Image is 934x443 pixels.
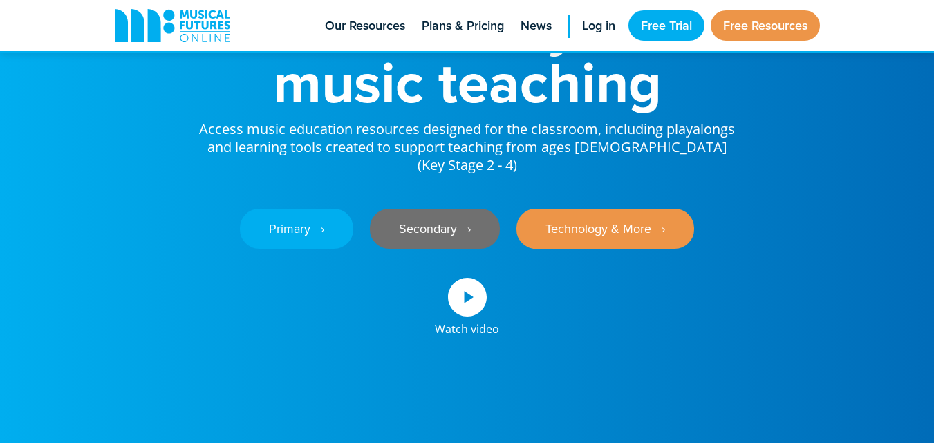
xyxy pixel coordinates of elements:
a: Primary ‎‏‏‎ ‎ › [240,209,353,249]
span: Plans & Pricing [422,17,504,35]
a: Free Trial [628,10,704,41]
a: Technology & More ‎‏‏‎ ‎ › [516,209,694,249]
a: Free Resources [711,10,820,41]
span: Log in [582,17,615,35]
p: Access music education resources designed for the classroom, including playalongs and learning to... [198,111,737,174]
a: Secondary ‎‏‏‎ ‎ › [370,209,500,249]
span: News [521,17,552,35]
div: Watch video [435,317,499,334]
span: Our Resources [325,17,405,35]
